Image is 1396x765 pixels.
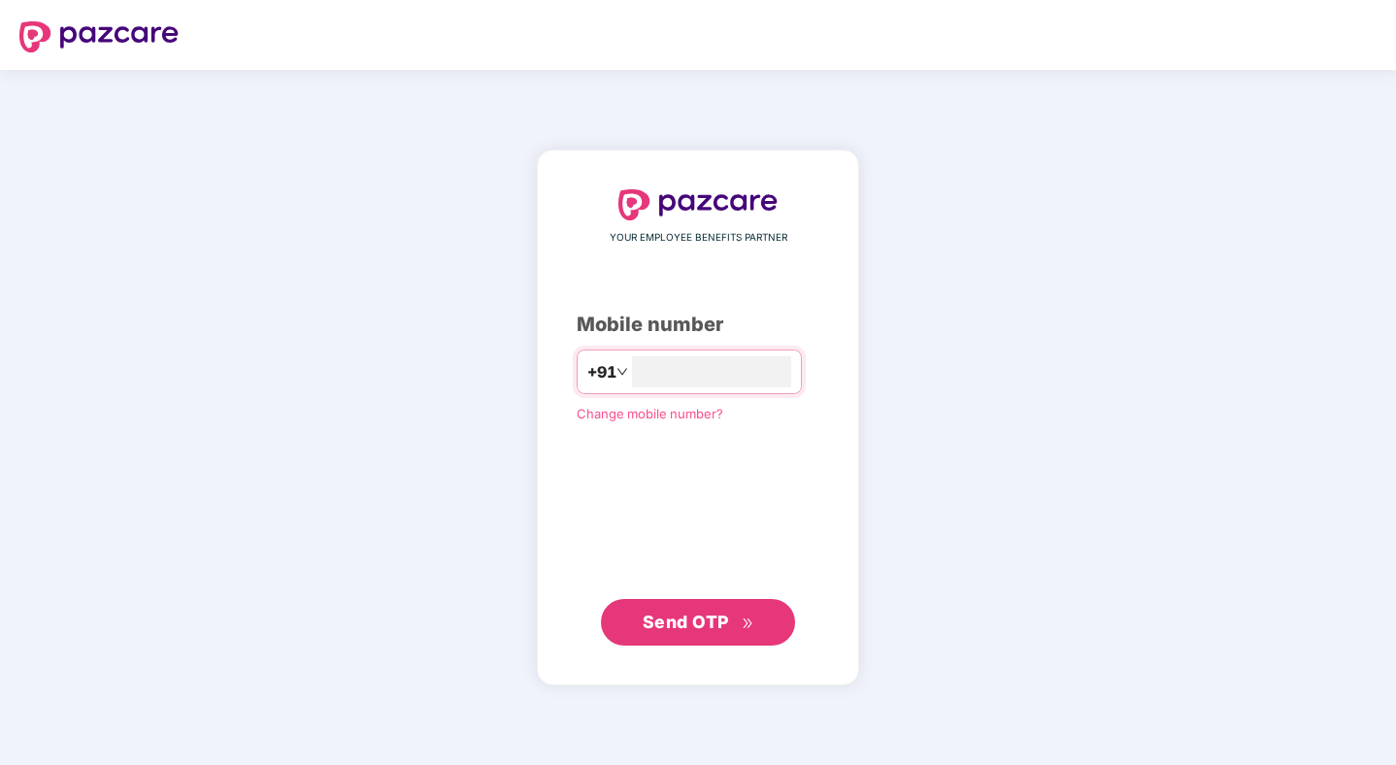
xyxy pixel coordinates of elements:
[616,366,628,378] span: down
[643,612,729,632] span: Send OTP
[742,617,754,630] span: double-right
[618,189,778,220] img: logo
[577,406,723,421] a: Change mobile number?
[19,21,179,52] img: logo
[577,310,819,340] div: Mobile number
[601,599,795,646] button: Send OTPdouble-right
[587,360,616,384] span: +91
[610,230,787,246] span: YOUR EMPLOYEE BENEFITS PARTNER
